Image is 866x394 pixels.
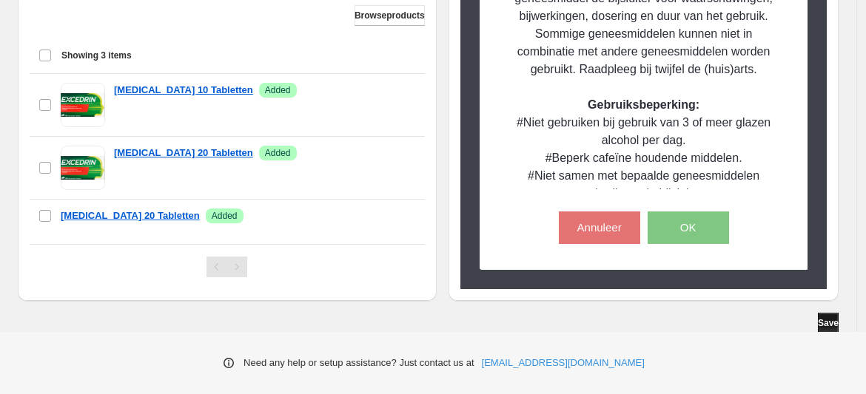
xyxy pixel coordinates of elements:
[114,83,253,98] a: [MEDICAL_DATA] 10 Tabletten
[207,257,247,277] nav: Pagination
[114,146,253,160] a: [MEDICAL_DATA] 20 Tabletten
[482,356,645,370] a: [EMAIL_ADDRESS][DOMAIN_NAME]
[265,84,291,96] span: Added
[818,313,839,333] button: Save
[212,210,238,222] span: Added
[818,317,839,329] span: Save
[265,147,291,159] span: Added
[588,98,699,111] span: Gebruiksbeperking:
[648,211,729,244] button: OK
[61,50,132,61] span: Showing 3 items
[355,5,425,26] button: Browseproducts
[355,10,425,21] span: Browse products
[559,211,640,244] button: Annuleer
[61,208,200,223] a: [MEDICAL_DATA] 20 Tabletten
